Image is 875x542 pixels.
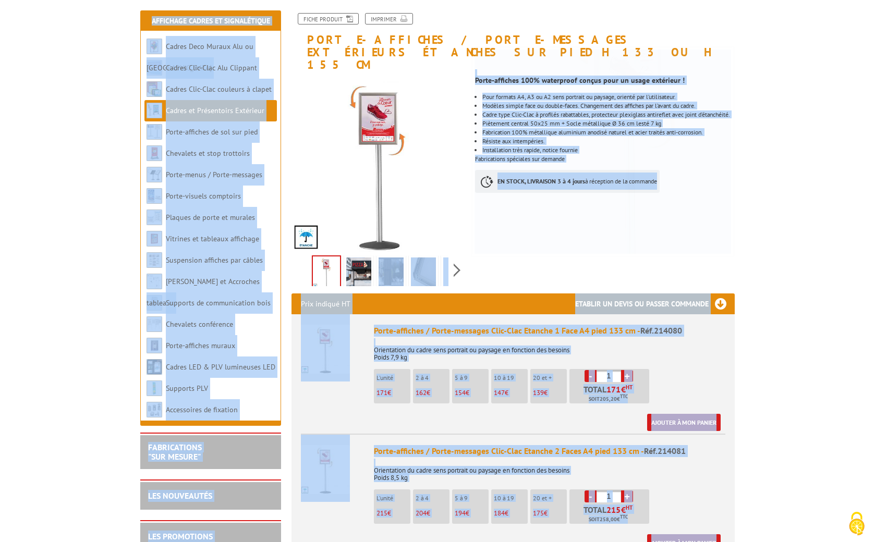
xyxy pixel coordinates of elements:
[606,385,621,393] span: 171
[301,445,350,494] img: Porte-affiches / Porte-messages Clic-Clac Etanche 2 Faces A4 pied 133 cm
[494,495,528,502] p: 10 à 19
[606,506,621,514] span: 215
[533,510,567,517] p: €
[166,255,263,265] a: Suspension affiches par câbles
[147,145,162,161] img: Chevalets et stop trottoirs
[374,339,725,361] p: Orientation du cadre sens portrait ou paysage en fonction des besoins Poids 7,9 kg
[147,277,260,307] a: [PERSON_NAME] et Accroches tableaux
[376,374,410,381] p: L'unité
[572,385,649,403] p: Total
[494,389,528,397] p: €
[455,388,466,397] span: 154
[166,149,250,158] a: Chevalets et stop trottoirs
[301,293,350,314] p: Prix indiqué HT
[346,257,371,290] img: porte_messages_sol_etanches_exterieurs_sur_pieds_214080_3.jpg
[455,495,489,502] p: 5 à 9
[443,257,468,290] img: 214080_detail.jpg
[313,256,340,289] img: panneaux_affichage_exterieurs_etanches_sur_pied_214080_fleche.jpg
[147,124,162,140] img: Porte-affiches de sol sur pied
[166,170,262,179] a: Porte-menus / Porte-messages
[374,460,725,482] p: Orientation du cadre sens portrait ou paysage en fonction des besoins Poids 8,5 kg
[166,298,271,307] a: Supports de communication bois
[626,384,633,391] sup: HT
[455,510,489,517] p: €
[494,388,505,397] span: 147
[494,509,505,518] span: 184
[166,234,259,243] a: Vitrines et tableaux affichage
[147,81,162,97] img: Cadres Clic-Clac couleurs à clapet
[647,414,721,431] a: Ajouter à mon panier
[416,389,449,397] p: €
[494,510,528,517] p: €
[376,495,410,502] p: L'unité
[620,393,628,399] sup: TTC
[411,257,436,290] img: 214080_clic_clac.jpg
[147,103,162,118] img: Cadres et Présentoirs Extérieur
[166,213,255,222] a: Plaques de porte et murales
[147,188,162,204] img: Porte-visuels comptoirs
[147,380,162,396] img: Supports PLV
[148,490,212,501] a: LES NOUVEAUTÉS
[572,506,649,524] p: Total
[166,384,208,393] a: Supports PLV
[152,16,270,26] a: Affichage Cadres et Signalétique
[621,490,633,502] a: +
[376,389,410,397] p: €
[147,231,162,247] img: Vitrines et tableaux affichage
[166,405,238,414] a: Accessoires de fixation
[147,39,162,54] img: Cadres Deco Muraux Alu ou Bois
[455,509,466,518] span: 194
[533,389,567,397] p: €
[589,395,628,403] span: Soit €
[600,515,617,524] span: 258,00
[600,395,617,403] span: 205,20
[147,338,162,353] img: Porte-affiches muraux
[379,257,404,290] img: porte_messages_sol_etanches_exterieurs_sur_pieds_214080_4.jpg
[621,385,626,393] span: €
[626,504,633,511] sup: HT
[365,13,413,24] a: Imprimer
[376,388,387,397] span: 171
[416,388,427,397] span: 162
[416,374,449,381] p: 2 à 4
[147,359,162,375] img: Cadres LED & PLV lumineuses LED
[452,262,462,279] span: Next
[640,325,682,336] span: Réf.214080
[844,511,870,537] img: Cookies (fenêtre modale)
[166,319,233,329] a: Chevalets conférence
[416,510,449,517] p: €
[533,388,544,397] span: 139
[621,506,626,514] span: €
[644,446,686,456] span: Réf.214081
[147,167,162,182] img: Porte-menus / Porte-messages
[147,274,162,289] img: Cimaises et Accroches tableaux
[494,374,528,381] p: 10 à 19
[376,510,410,517] p: €
[533,374,567,381] p: 20 et +
[455,374,489,381] p: 5 à 9
[374,445,725,457] div: Porte-affiches / Porte-messages Clic-Clac Etanche 2 Faces A4 pied 133 cm -
[166,341,235,350] a: Porte-affiches muraux
[166,191,241,201] a: Porte-visuels comptoirs
[376,509,387,518] span: 215
[533,509,544,518] span: 175
[166,84,272,94] a: Cadres Clic-Clac couleurs à clapet
[147,210,162,225] img: Plaques de porte et murales
[291,76,467,252] img: panneaux_affichage_exterieurs_etanches_sur_pied_214080_fleche.jpg
[585,370,597,382] a: -
[284,13,743,71] h1: Porte-affiches / Porte-messages extérieurs étanches sur pied h 133 ou h 155 cm
[148,531,213,541] a: LES PROMOTIONS
[147,316,162,332] img: Chevalets conférence
[589,515,628,524] span: Soit €
[166,362,275,372] a: Cadres LED & PLV lumineuses LED
[298,13,359,24] a: Fiche produit
[147,252,162,268] img: Suspension affiches par câbles
[455,389,489,397] p: €
[620,514,628,520] sup: TTC
[533,495,567,502] p: 20 et +
[585,490,597,502] a: -
[166,127,258,137] a: Porte-affiches de sol sur pied
[166,106,264,115] a: Cadres et Présentoirs Extérieur
[147,42,253,72] a: Cadres Deco Muraux Alu ou [GEOGRAPHIC_DATA]
[166,63,257,72] a: Cadres Clic-Clac Alu Clippant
